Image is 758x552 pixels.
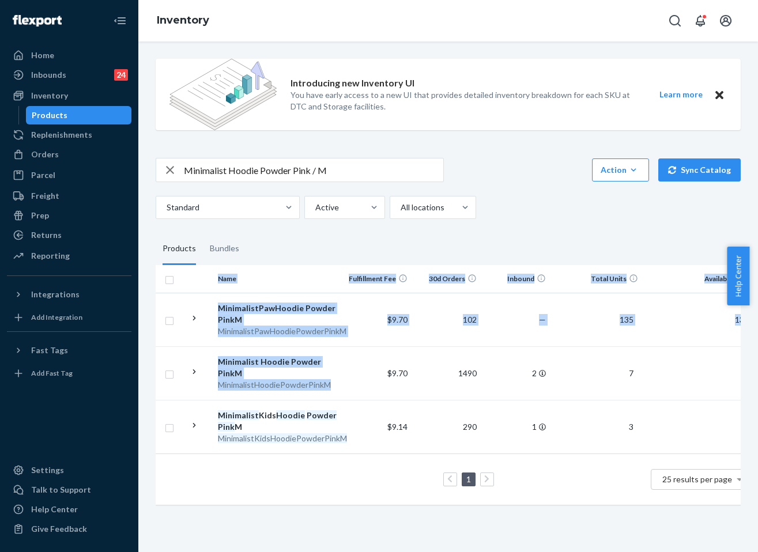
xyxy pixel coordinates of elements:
[7,166,131,184] a: Parcel
[31,250,70,262] div: Reporting
[7,187,131,205] a: Freight
[643,265,758,293] th: Available
[7,66,131,84] a: Inbounds24
[663,9,687,32] button: Open Search Box
[307,410,337,420] em: Powder
[387,315,408,324] span: $9.70
[7,126,131,144] a: Replenishments
[601,164,640,176] div: Action
[387,422,408,432] span: $9.14
[108,9,131,32] button: Close Navigation
[31,523,87,535] div: Give Feedback
[218,303,259,313] em: Minimalist
[291,357,321,366] em: Powder
[412,265,481,293] th: 30d Orders
[399,202,401,213] input: All locations
[306,303,335,313] em: Powder
[114,69,128,81] div: 24
[412,400,481,453] td: 290
[218,356,338,379] div: M
[31,50,54,61] div: Home
[7,226,131,244] a: Returns
[7,86,131,105] a: Inventory
[7,364,131,383] a: Add Fast Tag
[218,303,338,326] div: Paw M
[13,15,62,27] img: Flexport logo
[31,229,62,241] div: Returns
[31,190,59,202] div: Freight
[210,233,239,265] div: Bundles
[7,461,131,479] a: Settings
[218,422,235,432] em: Pink
[31,169,55,181] div: Parcel
[7,285,131,304] button: Integrations
[218,326,346,336] em: MinimalistPawHoodiePowderPinkM
[157,14,209,27] a: Inventory
[31,345,68,356] div: Fast Tags
[7,46,131,65] a: Home
[31,90,68,101] div: Inventory
[31,368,73,378] div: Add Fast Tag
[165,202,167,213] input: Standard
[624,422,638,432] span: 3
[31,129,92,141] div: Replenishments
[412,346,481,400] td: 1490
[276,410,305,420] em: Hoodie
[218,357,259,366] em: Minimalist
[7,481,131,499] a: Talk to Support
[7,520,131,538] button: Give Feedback
[184,158,443,182] input: Search inventory by name or sku
[481,400,550,453] td: 1
[291,77,414,90] p: Introducing new Inventory UI
[26,106,132,124] a: Products
[218,410,338,433] div: Kids M
[7,308,131,327] a: Add Integration
[740,422,753,432] span: 2
[689,9,712,32] button: Open notifications
[658,158,741,182] button: Sync Catalog
[464,474,473,484] a: Page 1 is your current page
[31,504,78,515] div: Help Center
[624,368,638,378] span: 7
[148,4,218,37] ol: breadcrumbs
[31,484,91,496] div: Talk to Support
[7,500,131,519] a: Help Center
[218,368,235,378] em: Pink
[740,368,753,378] span: 3
[615,315,638,324] span: 135
[387,368,408,378] span: $9.70
[218,410,259,420] em: Minimalist
[727,247,749,305] button: Help Center
[714,9,737,32] button: Open account menu
[32,109,67,121] div: Products
[31,312,82,322] div: Add Integration
[31,149,59,160] div: Orders
[31,210,49,221] div: Prep
[7,206,131,225] a: Prep
[481,265,550,293] th: Inbound
[550,265,643,293] th: Total Units
[652,88,710,102] button: Learn more
[539,315,546,324] span: —
[31,464,64,476] div: Settings
[31,289,80,300] div: Integrations
[662,474,732,484] span: 25 results per page
[218,433,347,443] em: MinimalistKidsHoodiePowderPinkM
[31,69,66,81] div: Inbounds
[7,247,131,265] a: Reporting
[169,59,277,130] img: new-reports-banner-icon.82668bd98b6a51aee86340f2a7b77ae3.png
[412,293,481,346] td: 102
[712,88,727,102] button: Close
[218,380,331,390] em: MinimalistHoodiePowderPinkM
[7,145,131,164] a: Orders
[592,158,649,182] button: Action
[481,346,550,400] td: 2
[213,265,343,293] th: Name
[275,303,304,313] em: Hoodie
[218,315,235,324] em: Pink
[343,265,412,293] th: Fulfillment Fee
[291,89,638,112] p: You have early access to a new UI that provides detailed inventory breakdown for each SKU at DTC ...
[7,341,131,360] button: Fast Tags
[730,315,753,324] span: 134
